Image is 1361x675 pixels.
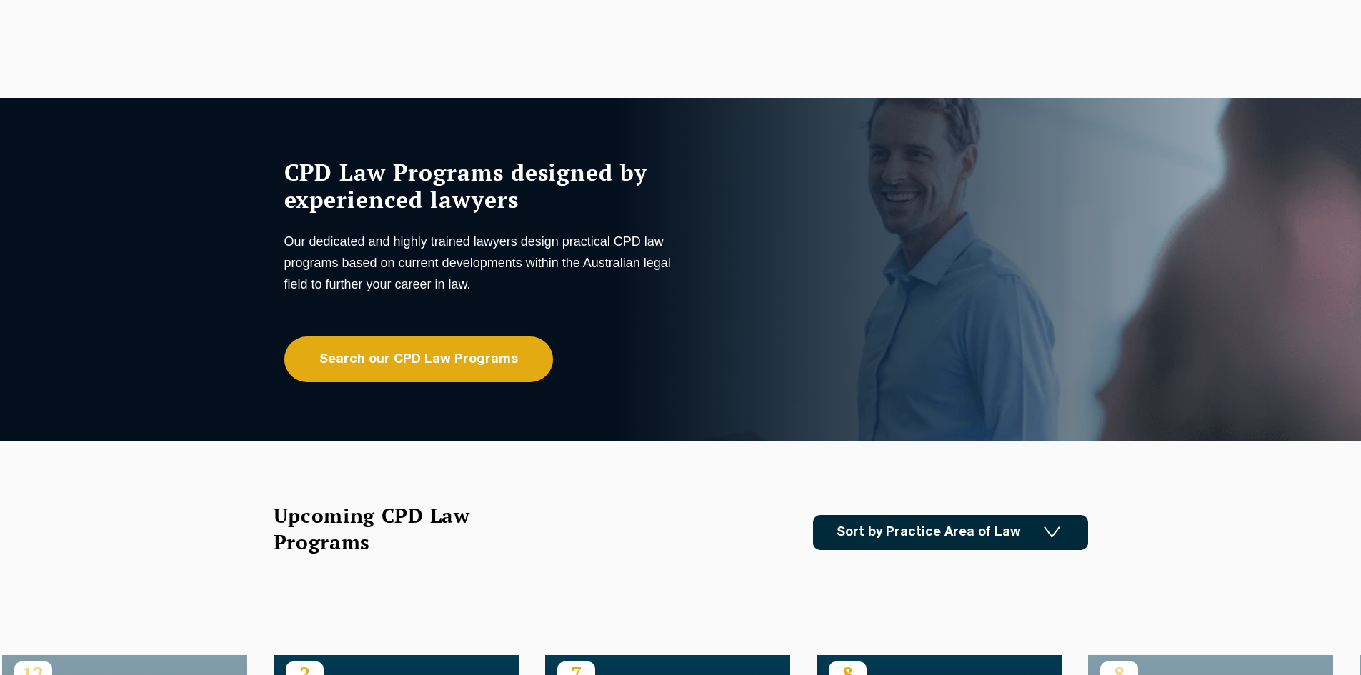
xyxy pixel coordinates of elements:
[813,515,1088,550] a: Sort by Practice Area of Law
[284,231,677,295] p: Our dedicated and highly trained lawyers design practical CPD law programs based on current devel...
[284,159,677,213] h1: CPD Law Programs designed by experienced lawyers
[1044,526,1060,539] img: Icon
[284,336,553,382] a: Search our CPD Law Programs
[274,502,506,555] h2: Upcoming CPD Law Programs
